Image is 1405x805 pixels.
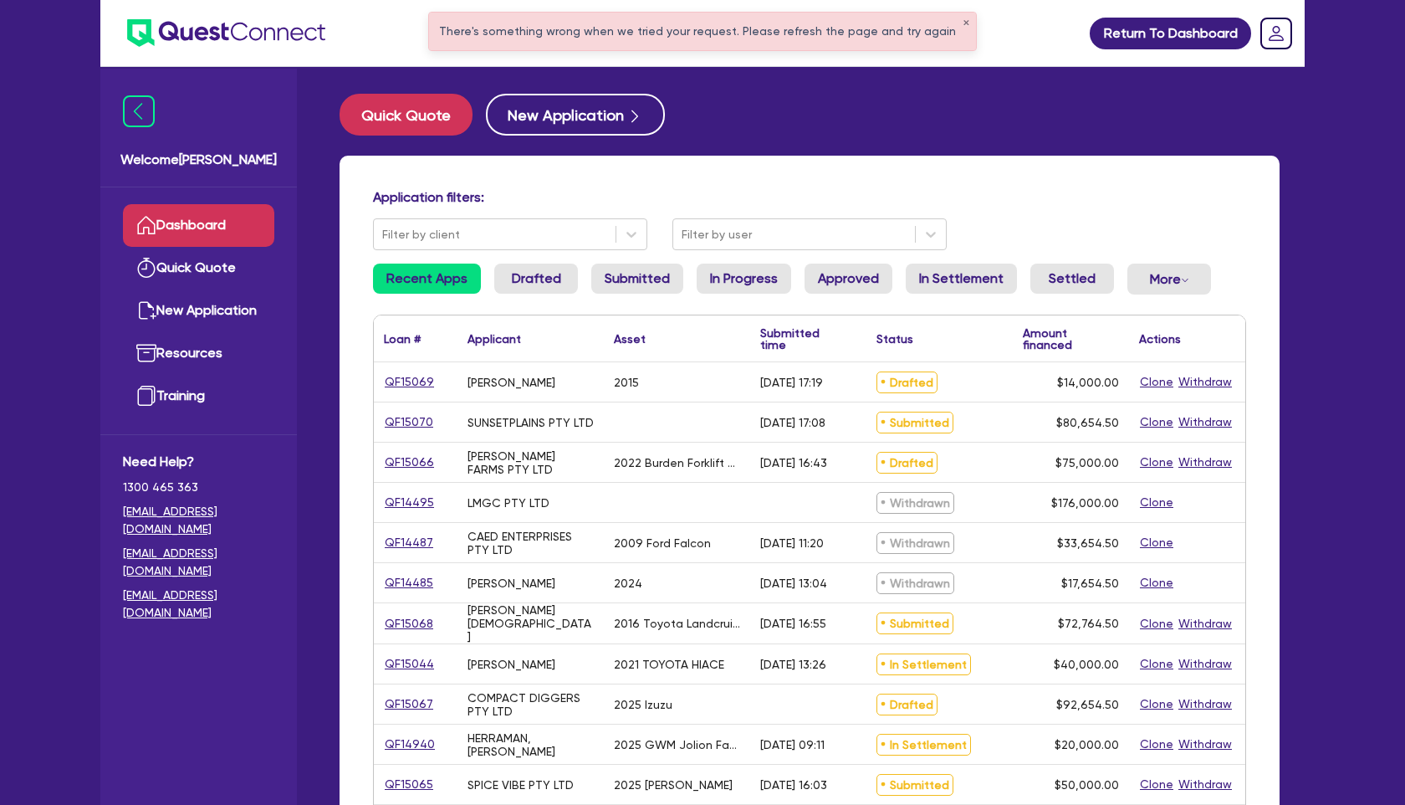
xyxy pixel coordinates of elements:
[876,412,953,433] span: Submitted
[120,150,277,170] span: Welcome [PERSON_NAME]
[136,258,156,278] img: quick-quote
[384,453,435,472] a: QF15066
[1139,775,1174,794] button: Clone
[760,376,823,389] div: [DATE] 17:19
[136,386,156,406] img: training
[384,493,435,512] a: QF14495
[1023,327,1119,351] div: Amount financed
[1139,735,1174,754] button: Clone
[340,94,486,136] a: Quick Quote
[1057,376,1119,389] span: $14,000.00
[1055,738,1119,751] span: $20,000.00
[384,695,434,714] a: QF15067
[467,496,549,510] div: LMGC PTY LTD
[1090,18,1251,49] a: Return To Dashboard
[1139,533,1174,552] button: Clone
[906,264,1017,294] a: In Settlement
[123,479,274,496] span: 1300 465 363
[1139,614,1174,633] button: Clone
[805,264,892,294] a: Approved
[614,617,740,630] div: 2016 Toyota Landcruiser
[373,189,1246,205] h4: Application filters:
[1178,775,1233,794] button: Withdraw
[1055,456,1119,469] span: $75,000.00
[1178,413,1233,432] button: Withdraw
[876,333,913,345] div: Status
[963,19,969,28] button: ✕
[467,449,594,476] div: [PERSON_NAME] FARMS PTY LTD
[614,778,733,792] div: 2025 [PERSON_NAME]
[373,264,481,294] a: Recent Apps
[123,545,274,580] a: [EMAIL_ADDRESS][DOMAIN_NAME]
[123,375,274,418] a: Training
[876,572,954,594] span: Withdrawn
[1056,698,1119,711] span: $92,654.50
[614,738,740,751] div: 2025 GWM Jolion Facelift Premium 4x2
[760,658,826,671] div: [DATE] 13:26
[1056,416,1119,429] span: $80,654.50
[760,617,826,630] div: [DATE] 16:55
[123,452,274,472] span: Need Help?
[614,577,642,590] div: 2024
[467,376,555,389] div: [PERSON_NAME]
[467,530,594,556] div: CAED ENTERPRISES PTY LTD
[494,264,578,294] a: Drafted
[1178,695,1233,714] button: Withdraw
[876,492,954,514] span: Withdrawn
[340,94,473,136] button: Quick Quote
[1139,372,1174,392] button: Clone
[467,778,574,792] div: SPICE VIBE PTY LTD
[876,654,971,675] span: In Settlement
[1054,658,1119,671] span: $40,000.00
[876,694,938,715] span: Drafted
[760,456,827,469] div: [DATE] 16:43
[384,775,434,794] a: QF15065
[876,613,953,634] span: Submitted
[591,264,683,294] a: Submitted
[123,503,274,538] a: [EMAIL_ADDRESS][DOMAIN_NAME]
[1139,695,1174,714] button: Clone
[760,778,827,792] div: [DATE] 16:03
[614,333,646,345] div: Asset
[384,654,435,674] a: QF15044
[384,333,421,345] div: Loan #
[467,577,555,590] div: [PERSON_NAME]
[136,300,156,320] img: new-application
[1178,453,1233,472] button: Withdraw
[123,332,274,375] a: Resources
[876,774,953,796] span: Submitted
[467,731,594,758] div: HERRAMAN, [PERSON_NAME]
[123,587,274,622] a: [EMAIL_ADDRESS][DOMAIN_NAME]
[1254,12,1298,55] a: Dropdown toggle
[429,13,976,50] div: There's something wrong when we tried your request. Please refresh the page and try again
[1178,614,1233,633] button: Withdraw
[1051,496,1119,510] span: $176,000.00
[384,372,435,392] a: QF15069
[1139,453,1174,472] button: Clone
[123,204,274,247] a: Dashboard
[876,532,954,554] span: Withdrawn
[1057,536,1119,550] span: $33,654.50
[384,735,436,754] a: QF14940
[614,536,711,550] div: 2009 Ford Falcon
[760,738,825,751] div: [DATE] 09:11
[136,343,156,363] img: resources
[614,376,639,389] div: 2015
[760,416,825,429] div: [DATE] 17:08
[1178,372,1233,392] button: Withdraw
[697,264,791,294] a: In Progress
[1178,735,1233,754] button: Withdraw
[1139,654,1174,674] button: Clone
[614,658,724,671] div: 2021 TOYOTA HIACE
[467,691,594,718] div: COMPACT DIGGERS PTY LTD
[384,614,434,633] a: QF15068
[876,734,971,756] span: In Settlement
[614,456,740,469] div: 2022 Burden Forklift New Holland TD95D HC 2022
[467,603,594,643] div: [PERSON_NAME][DEMOGRAPHIC_DATA]
[876,452,938,474] span: Drafted
[1030,264,1114,294] a: Settled
[486,94,665,136] button: New Application
[467,658,555,671] div: [PERSON_NAME]
[760,577,827,590] div: [DATE] 13:04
